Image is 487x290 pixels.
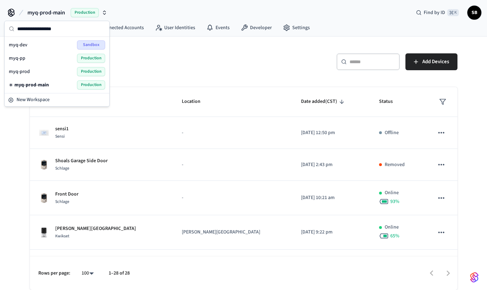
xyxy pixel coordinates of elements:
span: myq-prod-main [27,8,65,17]
span: Kwikset [55,233,69,239]
span: Location [182,96,210,107]
a: Settings [277,21,315,34]
span: Production [77,67,105,76]
img: SeamLogoGradient.69752ec5.svg [470,272,479,283]
span: Sensi [55,133,65,139]
span: myq-prod-main [14,81,49,88]
p: Removed [385,161,405,169]
a: Connected Accounts [86,21,149,34]
span: myq-pp [9,55,25,62]
img: Sensi Smart Thermostat (White) [38,127,50,138]
button: Add Devices [405,53,457,70]
span: New Workspace [17,96,50,104]
p: [PERSON_NAME][GEOGRAPHIC_DATA] [55,225,136,232]
p: Online [385,189,399,197]
p: Offline [385,129,399,137]
span: SB [468,6,481,19]
button: SB [467,6,481,20]
p: - [182,129,284,137]
span: 93 % [390,198,399,205]
p: [DATE] 2:43 pm [301,161,362,169]
span: Production [71,8,99,17]
span: Production [77,54,105,63]
div: Find by ID⌘ K [410,6,464,19]
p: Front Door [55,191,78,198]
span: 65 % [390,232,399,239]
p: - [182,161,284,169]
p: sensi1 [55,125,69,133]
span: myq-dev [9,41,27,48]
a: Events [201,21,235,34]
p: [DATE] 10:21 am [301,194,362,202]
p: 1–28 of 28 [109,270,130,277]
p: [DATE] 9:22 pm [301,229,362,236]
p: [PERSON_NAME][GEOGRAPHIC_DATA] [182,229,284,236]
div: 100 [79,268,97,278]
p: Rows per page: [38,270,70,277]
div: Suggestions [5,37,109,93]
img: Schlage Sense Smart Deadbolt with Camelot Trim, Front [38,192,50,204]
span: Add Devices [422,57,449,66]
span: Sandbox [77,40,105,50]
p: Shoals Garage Side Door [55,157,108,165]
span: Schlage [55,165,69,171]
span: Status [379,96,402,107]
span: Schlage [55,199,69,205]
span: Date added(CST) [301,96,346,107]
span: Find by ID [424,9,445,16]
img: Kwikset Halo Touchscreen Wifi Enabled Smart Lock, Polished Chrome, Front [38,227,50,238]
span: Production [77,80,105,90]
p: Online [385,224,399,231]
p: [DATE] 12:50 pm [301,129,362,137]
h5: Devices [30,53,239,68]
p: - [182,194,284,202]
span: ⌘ K [447,9,459,16]
a: User Identities [149,21,201,34]
a: Developer [235,21,277,34]
span: myq-prod [9,68,30,75]
button: New Workspace [5,94,109,106]
img: Schlage Sense Smart Deadbolt with Camelot Trim, Front [38,159,50,170]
